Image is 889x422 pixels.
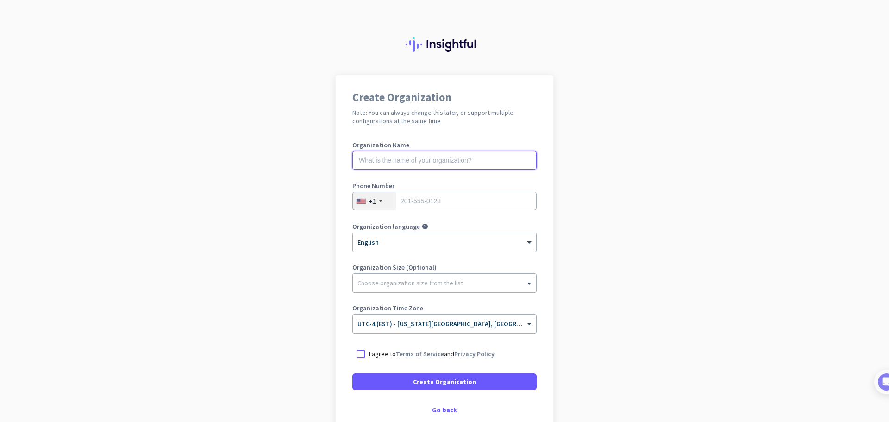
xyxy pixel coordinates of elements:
img: Insightful [406,37,483,52]
a: Privacy Policy [454,350,495,358]
input: 201-555-0123 [352,192,537,210]
h2: Note: You can always change this later, or support multiple configurations at the same time [352,108,537,125]
label: Organization language [352,223,420,230]
a: Terms of Service [396,350,444,358]
input: What is the name of your organization? [352,151,537,170]
button: Create Organization [352,373,537,390]
span: Create Organization [413,377,476,386]
div: Go back [352,407,537,413]
label: Organization Name [352,142,537,148]
h1: Create Organization [352,92,537,103]
div: +1 [369,196,376,206]
label: Organization Time Zone [352,305,537,311]
label: Organization Size (Optional) [352,264,537,271]
label: Phone Number [352,183,537,189]
i: help [422,223,428,230]
p: I agree to and [369,349,495,359]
